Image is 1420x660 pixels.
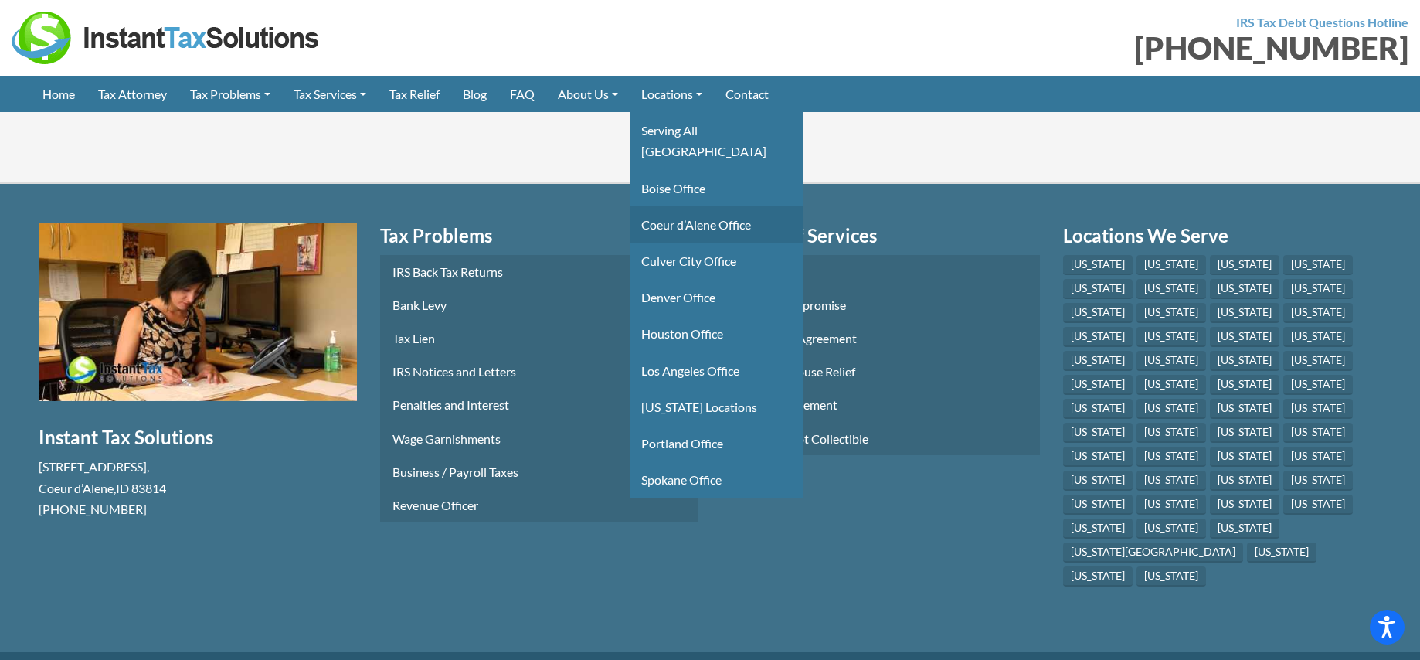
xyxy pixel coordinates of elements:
a: Tax Relief Services [722,223,1040,249]
a: Boise Office [630,170,803,206]
a: Spokane Office [630,461,803,498]
a: [US_STATE] [1283,351,1353,371]
a: Bank Levy [380,288,698,321]
a: [US_STATE] [1283,471,1353,491]
a: [US_STATE] [1210,303,1279,323]
a: [US_STATE] [1136,351,1206,371]
a: Denver Office [630,279,803,315]
a: [US_STATE] [1136,471,1206,491]
a: Portland Office [630,425,803,461]
a: [US_STATE] [1136,327,1206,347]
a: Penalties and Interest [380,388,698,421]
a: Tax Relief [378,76,451,112]
a: [US_STATE] [1063,303,1133,323]
a: Wage Garnishments [380,422,698,455]
strong: IRS Tax Debt Questions Hotline [1236,15,1408,29]
a: [US_STATE] [1063,375,1133,395]
a: [US_STATE] [1210,375,1279,395]
a: [US_STATE] [1283,447,1353,467]
a: [US_STATE] [1063,423,1133,443]
a: Innocent Spouse Relief [722,355,1040,388]
a: Penalty Abatement [722,388,1040,421]
a: [US_STATE] [1063,519,1133,539]
a: Tax Attorney [87,76,178,112]
h4: Instant Tax Solutions [39,424,357,451]
a: Offer in Compromise [722,288,1040,321]
a: [US_STATE] [1283,279,1353,299]
a: [US_STATE] [1136,519,1206,539]
a: [US_STATE] [1063,471,1133,491]
a: [US_STATE] [1136,303,1206,323]
a: [US_STATE] [1063,279,1133,299]
a: [US_STATE] [1210,399,1279,419]
a: Installment Agreement [722,321,1040,355]
a: Locations We Serve [1063,223,1381,249]
button: Play Youtube video [39,223,357,402]
a: [US_STATE] [1283,303,1353,323]
img: Instant Tax Solutions Logo [12,12,321,64]
span: Coeur d’Alene [39,480,114,495]
span: [PHONE_NUMBER] [39,502,147,516]
a: [US_STATE] [1063,566,1133,587]
a: Tax Lien [380,321,698,355]
a: Business / Payroll Taxes [380,455,698,488]
a: Instant Tax Solutions Logo [12,29,321,43]
a: IRS Notices and Letters [380,355,698,388]
a: [US_STATE] [1136,495,1206,515]
a: [US_STATE] [1210,519,1279,539]
a: Blog [451,76,498,112]
a: IRS Back Tax Returns [380,255,698,288]
a: [US_STATE] [1210,495,1279,515]
a: [US_STATE] [1283,327,1353,347]
a: [US_STATE] [1136,375,1206,395]
a: Houston Office [630,315,803,352]
a: Tax Attorney [722,255,1040,288]
span: [STREET_ADDRESS] [39,459,147,474]
a: Culver City Office [630,243,803,279]
a: [US_STATE] [1136,399,1206,419]
a: Contact [714,76,780,112]
a: [US_STATE] [1210,351,1279,371]
a: [US_STATE] [1283,255,1353,275]
a: [US_STATE] [1136,566,1206,587]
a: Revenue Officer [380,488,698,522]
a: [US_STATE] [1247,543,1316,563]
a: [US_STATE] [1283,375,1353,395]
a: [US_STATE] [1136,447,1206,467]
a: [US_STATE] [1283,495,1353,515]
a: Coeur d’Alene Office [630,206,803,243]
a: FAQ [498,76,546,112]
a: [US_STATE][GEOGRAPHIC_DATA] [1063,543,1243,563]
a: [US_STATE] [1210,447,1279,467]
a: Currently Not Collectible [722,422,1040,455]
a: [US_STATE] [1063,351,1133,371]
a: [US_STATE] [1210,423,1279,443]
a: About Us [546,76,630,112]
a: Serving All [GEOGRAPHIC_DATA] [630,112,803,169]
a: Los Angeles Office [630,352,803,389]
a: Tax Problems [380,223,698,249]
span: ID [116,480,129,495]
a: [US_STATE] [1063,495,1133,515]
a: Home [31,76,87,112]
a: [US_STATE] [1210,471,1279,491]
a: [US_STATE] [1210,327,1279,347]
a: [US_STATE] [1136,255,1206,275]
a: [US_STATE] [1136,279,1206,299]
a: [US_STATE] [1063,447,1133,467]
a: [US_STATE] [1283,423,1353,443]
a: [US_STATE] [1063,327,1133,347]
div: , , [39,456,357,519]
a: [US_STATE] [1063,399,1133,419]
a: Tax Services [282,76,378,112]
a: [US_STATE] [1136,423,1206,443]
a: Tax Problems [178,76,282,112]
span: 83814 [131,480,166,495]
a: [US_STATE] [1210,255,1279,275]
a: Locations [630,76,714,112]
div: [PHONE_NUMBER] [722,32,1408,63]
a: [US_STATE] [1063,255,1133,275]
